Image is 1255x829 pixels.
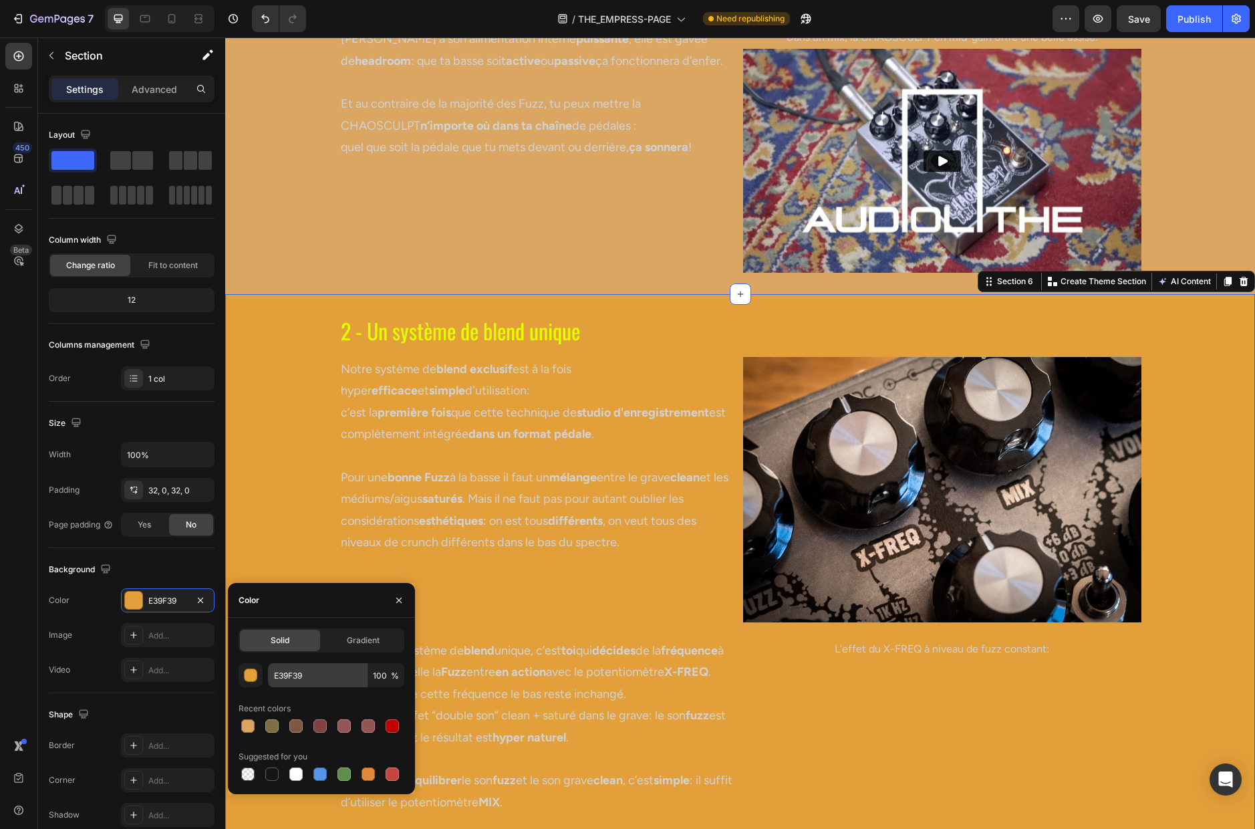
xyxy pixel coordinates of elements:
strong: fuzz [267,735,291,750]
button: 7 [5,5,100,32]
div: Recent colors [239,703,291,715]
div: Image [49,629,72,641]
iframe: Design area [225,37,1255,829]
strong: équilibrer [183,735,237,750]
p: L'effet du X-FREQ à niveau de fuzz constant: [519,602,915,622]
p: Create Theme Section [835,238,921,250]
div: Video [49,664,70,676]
strong: clean [368,735,398,750]
p: Il n’y a pas l’effet “double son” clean + saturé dans le grave: le son est bien et le résultat est . [116,667,511,711]
strong: clean [445,433,474,447]
button: Publish [1166,5,1222,32]
img: Alt image [518,11,916,235]
span: Yes [138,519,151,531]
div: Suggested for you [239,751,307,763]
div: Color [49,594,69,606]
div: Add... [148,740,211,752]
p: quel que soit la pédale que tu mets devant ou derrière, ! [116,99,511,120]
button: AI Content [930,236,988,252]
p: Ensuite pour le son et le son grave , c’est : il suffit d’utiliser le potentiomètre . [116,732,511,776]
strong: blend exclusif [211,324,287,339]
div: Section 6 [769,238,811,250]
div: Corner [49,774,76,786]
p: Advanced [132,82,177,96]
div: Border [49,739,75,751]
span: % [391,670,399,682]
strong: hyper naturel [267,693,341,707]
span: Gradient [347,634,380,646]
span: THE_EMPRESS-PAGE [578,12,671,26]
strong: esthétiques [194,476,258,491]
div: Open Intercom Messenger [1210,763,1242,796]
div: Background [49,561,114,579]
strong: mélange [324,433,372,447]
span: / [572,12,575,26]
img: gempages_553395446198830277-14df4774-99ea-4736-8654-39d3ca79dc3e.jpg [518,320,916,585]
div: Shape [49,706,92,724]
strong: bonne Fuzz [162,433,225,447]
span: Need republishing [716,13,785,25]
strong: n’importe où dans ta chaîne [195,81,347,96]
strong: Fuzz [216,627,241,642]
div: Add... [148,810,211,822]
strong: passive [329,16,370,31]
strong: toi [336,606,351,620]
input: Auto [122,443,214,467]
span: Solid [271,634,289,646]
strong: première fois [152,368,226,382]
strong: simple [428,735,464,750]
button: Save [1117,5,1161,32]
div: Beta [10,245,32,255]
strong: X-FREQ [439,627,483,642]
strong: saturés [197,454,237,469]
strong: simple [204,346,240,360]
div: E39F39 [148,595,187,607]
div: Columns management [49,336,153,354]
div: 32, 0, 32, 0 [148,485,211,497]
div: Color [239,594,259,606]
div: Add... [148,665,211,677]
div: 1 col [148,373,211,385]
strong: dans un format pédale [243,389,366,404]
div: Add... [148,630,211,642]
strong: fréquence [436,606,493,620]
strong: ça sonnera [404,102,463,117]
p: Settings [66,82,104,96]
div: Add... [148,775,211,787]
span: No [186,519,196,531]
strong: décides [367,606,410,620]
div: 450 [13,142,32,153]
div: Size [49,414,84,433]
span: Save [1128,13,1150,25]
p: Pour une à la basse il faut un entre le grave et les médiums/aigus . Mais il ne faut pas pour aut... [116,429,511,516]
strong: en action [270,627,321,642]
button: Play [698,113,736,134]
strong: headroom [130,16,186,31]
div: Padding [49,484,80,496]
strong: différents [323,476,378,491]
p: Notre système de est à la fois hyper et d'utilisation: [116,321,511,364]
p: c’est la que cette technique de est complètement intégrée . [116,364,511,408]
div: Layout [49,126,94,144]
div: Column width [49,231,120,249]
strong: active [281,16,315,31]
h2: 2 - Un système de blend unique [114,278,916,309]
div: Publish [1177,12,1211,26]
strong: présent [139,693,181,707]
div: Shadow [49,809,80,821]
div: Page padding [49,519,114,531]
strong: blend [239,606,269,620]
p: 7 [88,11,94,27]
input: Eg: FFFFFF [268,663,367,687]
span: Fit to content [148,259,198,271]
strong: efficace [146,346,192,360]
div: Width [49,449,71,461]
div: Order [49,372,71,384]
p: Avec notre système de unique, c’est qui de la à partir de laquelle la entre avec le potentiomètre... [116,602,511,667]
strong: fuzz [460,671,484,685]
p: Section [65,47,174,64]
p: Et au contraire de la majorité des Fuzz, tu peux mettre la CHAOSCULPT de pédales : [116,55,511,99]
strong: studio d'enregistrement [352,368,484,382]
strong: MIX [253,757,275,772]
div: 12 [51,291,212,310]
